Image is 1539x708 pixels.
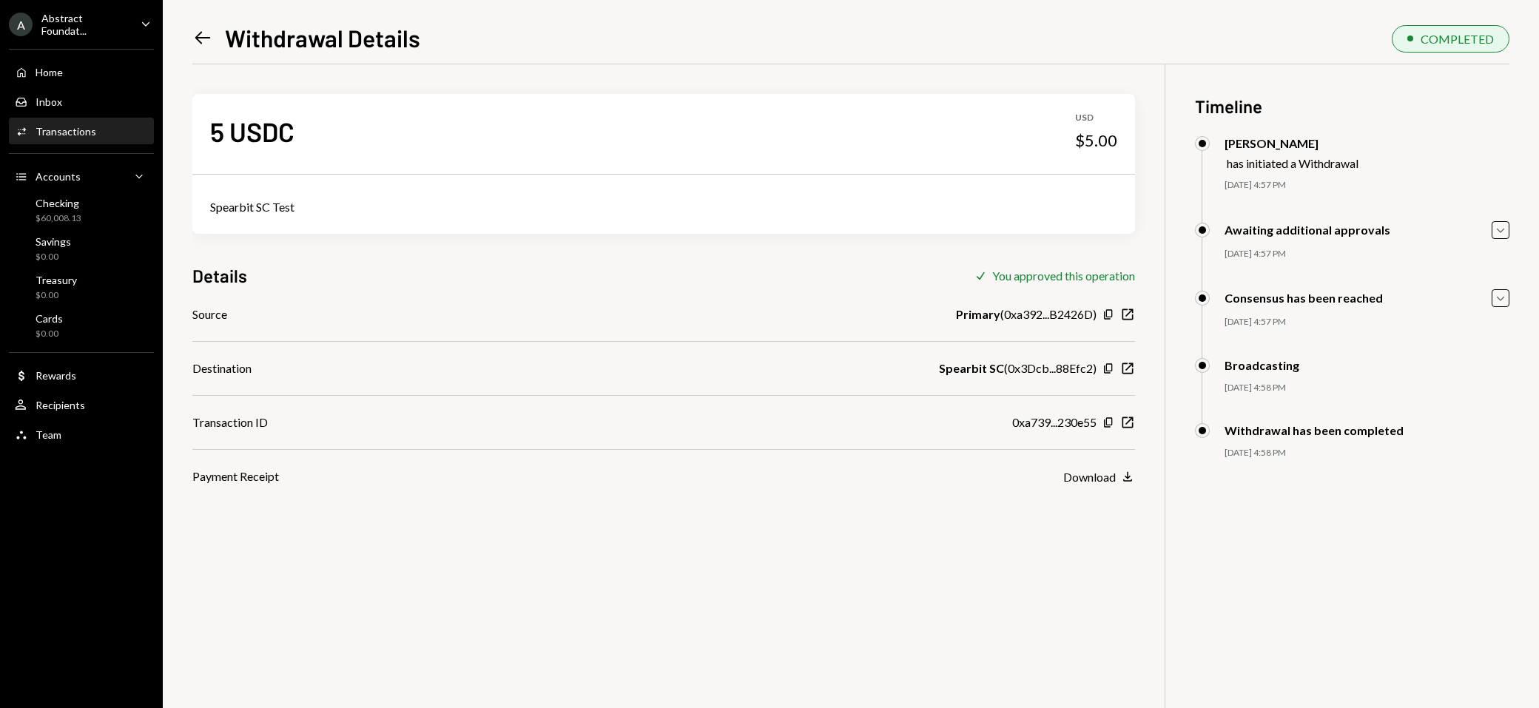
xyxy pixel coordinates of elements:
button: Download [1063,469,1135,485]
div: COMPLETED [1421,32,1494,46]
a: Transactions [9,118,154,144]
a: Cards$0.00 [9,308,154,343]
div: You approved this operation [992,269,1135,283]
div: $5.00 [1075,130,1117,151]
div: Savings [36,235,71,248]
div: [PERSON_NAME] [1225,136,1358,150]
div: Destination [192,360,252,377]
div: Source [192,306,227,323]
div: Abstract Foundat... [41,12,129,37]
b: Primary [956,306,1000,323]
div: Transactions [36,125,96,138]
div: Inbox [36,95,62,108]
div: Home [36,66,63,78]
div: [DATE] 4:57 PM [1225,248,1509,260]
h3: Timeline [1195,94,1509,118]
b: Spearbit SC [939,360,1004,377]
a: Savings$0.00 [9,231,154,266]
a: Inbox [9,88,154,115]
div: 5 USDC [210,115,294,148]
div: Broadcasting [1225,358,1299,372]
div: has initiated a Withdrawal [1227,156,1358,170]
div: Accounts [36,170,81,183]
div: Cards [36,312,63,325]
div: $0.00 [36,251,71,263]
a: Recipients [9,391,154,418]
div: $0.00 [36,289,77,302]
div: [DATE] 4:58 PM [1225,382,1509,394]
div: A [9,13,33,36]
a: Accounts [9,163,154,189]
div: Spearbit SC Test [210,198,1117,216]
div: Awaiting additional approvals [1225,223,1390,237]
a: Checking$60,008.13 [9,192,154,228]
div: Treasury [36,274,77,286]
h1: Withdrawal Details [225,23,420,53]
div: Recipients [36,399,85,411]
div: Consensus has been reached [1225,291,1383,305]
div: USD [1075,112,1117,124]
div: $60,008.13 [36,212,81,225]
a: Team [9,421,154,448]
div: Team [36,428,61,441]
div: Transaction ID [192,414,268,431]
div: Payment Receipt [192,468,279,485]
div: Rewards [36,369,76,382]
div: [DATE] 4:58 PM [1225,447,1509,459]
div: Download [1063,470,1116,484]
a: Home [9,58,154,85]
a: Treasury$0.00 [9,269,154,305]
h3: Details [192,263,247,288]
div: [DATE] 4:57 PM [1225,179,1509,192]
div: ( 0xa392...B2426D ) [956,306,1097,323]
div: Withdrawal has been completed [1225,423,1404,437]
div: ( 0x3Dcb...88Efc2 ) [939,360,1097,377]
div: [DATE] 4:57 PM [1225,316,1509,328]
div: Checking [36,197,81,209]
a: Rewards [9,362,154,388]
div: $0.00 [36,328,63,340]
div: 0xa739...230e55 [1012,414,1097,431]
